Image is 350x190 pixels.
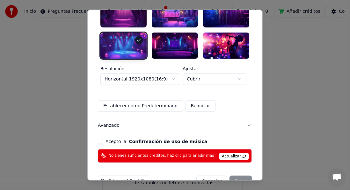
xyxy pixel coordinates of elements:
label: Ajustar [183,66,247,71]
label: Acepto la [106,139,208,144]
button: Cancelar [197,176,227,187]
span: Actualizar [219,153,249,160]
span: Esto usará 5 créditos [109,179,149,184]
button: Avanzado [98,117,252,134]
label: Resolución [101,66,180,71]
button: Acepto la [129,139,208,144]
button: Reiniciar [186,100,215,112]
span: No tienes suficientes créditos, haz clic para añadir más [109,153,215,158]
button: Establecer como Predeterminado [98,100,183,112]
